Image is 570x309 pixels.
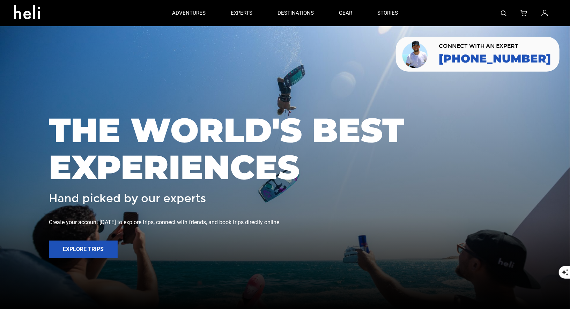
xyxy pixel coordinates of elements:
p: adventures [172,9,206,17]
button: Explore Trips [49,241,118,258]
p: destinations [277,9,314,17]
a: [PHONE_NUMBER] [439,52,551,65]
div: Create your account [DATE] to explore trips, connect with friends, and book trips directly online. [49,219,521,227]
span: Hand picked by our experts [49,192,206,205]
span: THE WORLD'S BEST EXPERIENCES [49,112,521,185]
span: CONNECT WITH AN EXPERT [439,43,551,49]
img: contact our team [401,39,430,69]
img: search-bar-icon.svg [501,10,506,16]
p: experts [231,9,252,17]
